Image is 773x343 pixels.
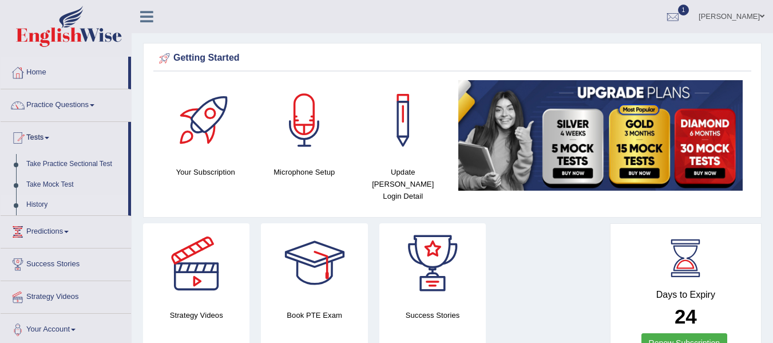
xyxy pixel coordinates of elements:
h4: Success Stories [379,309,486,321]
a: Tests [1,122,128,151]
h4: Days to Expiry [623,290,748,300]
a: Take Mock Test [21,175,128,195]
a: Success Stories [1,249,131,277]
b: 24 [675,305,697,328]
img: small5.jpg [458,80,743,191]
a: Predictions [1,216,131,245]
a: Take Practice Sectional Test [21,154,128,175]
a: Home [1,57,128,85]
h4: Your Subscription [162,166,249,178]
h4: Strategy Videos [143,309,249,321]
h4: Update [PERSON_NAME] Login Detail [359,166,447,202]
a: Your Account [1,314,131,342]
a: Practice Questions [1,89,131,118]
h4: Book PTE Exam [261,309,367,321]
a: History [21,195,128,215]
a: Strategy Videos [1,281,131,310]
span: 1 [678,5,689,15]
h4: Microphone Setup [261,166,348,178]
div: Getting Started [156,50,748,67]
